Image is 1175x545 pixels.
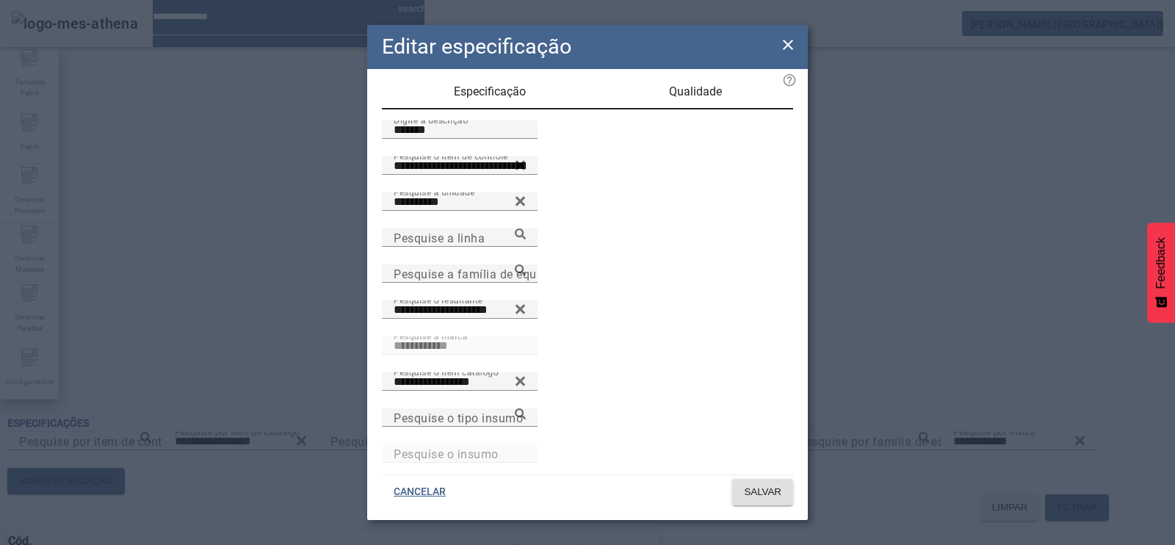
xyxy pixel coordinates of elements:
mat-label: Pesquise a linha [394,231,485,245]
span: CANCELAR [394,485,446,499]
input: Number [394,445,526,463]
input: Number [394,337,526,355]
span: Especificação [454,86,526,98]
input: Number [394,373,526,391]
mat-label: Pesquise o insumo [394,447,499,461]
button: Feedback - Mostrar pesquisa [1147,223,1175,322]
h2: Editar especificação [382,31,571,62]
mat-label: Pesquise a unidade [394,187,474,197]
input: Number [394,193,526,211]
mat-label: Pesquise o item catálogo [394,367,499,377]
input: Number [394,157,526,175]
mat-label: Digite a descrição [394,115,468,125]
mat-label: Pesquise a família de equipamento [394,267,589,281]
input: Number [394,301,526,319]
input: Number [394,265,526,283]
span: SALVAR [744,485,781,499]
mat-label: Pesquise a marca [394,331,468,341]
mat-label: Pesquise o item de controle [394,151,508,161]
button: CANCELAR [382,479,458,505]
span: Qualidade [669,86,722,98]
mat-label: Pesquise o resultante [394,295,482,305]
input: Number [394,229,526,247]
button: SALVAR [732,479,793,505]
mat-label: Pesquise o tipo insumo [394,411,523,425]
input: Number [394,409,526,427]
span: Feedback [1154,237,1168,289]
